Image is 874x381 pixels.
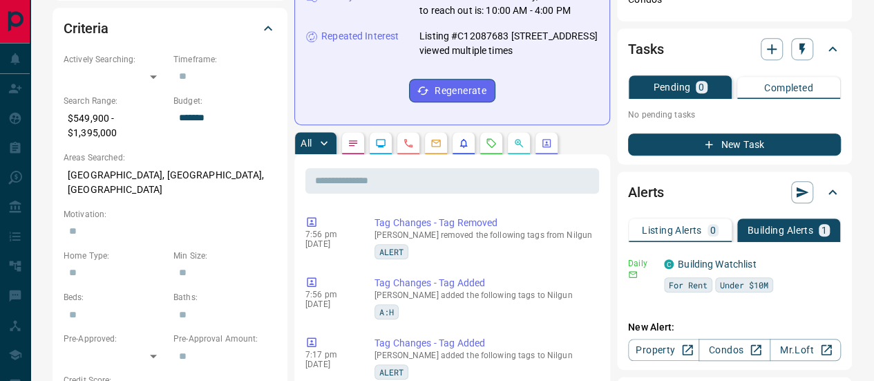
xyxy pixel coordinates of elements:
p: Completed [764,83,813,93]
p: Search Range: [64,95,167,107]
p: Budget: [173,95,276,107]
p: [DATE] [305,299,354,309]
span: ALERT [379,365,403,379]
p: Pending [653,82,690,92]
p: Pre-Approved: [64,333,167,345]
p: Tag Changes - Tag Added [374,276,593,290]
p: Baths: [173,291,276,304]
a: Building Watchlist [678,259,756,270]
p: [DATE] [305,239,354,249]
button: New Task [628,133,841,156]
p: Building Alerts [748,225,813,235]
p: New Alert: [628,320,841,335]
div: Alerts [628,176,841,209]
span: ALERT [379,245,403,259]
div: Criteria [64,12,276,45]
p: Pre-Approval Amount: [173,333,276,345]
h2: Criteria [64,17,108,39]
p: Repeated Interest [321,29,399,44]
p: 7:56 pm [305,290,354,299]
p: [PERSON_NAME] removed the following tags from Nilgun [374,230,593,240]
svg: Lead Browsing Activity [375,138,386,149]
a: Condos [699,339,770,361]
p: Actively Searching: [64,53,167,66]
p: 0 [699,82,704,92]
p: Min Size: [173,250,276,262]
svg: Requests [486,138,497,149]
h2: Alerts [628,181,664,203]
div: Tasks [628,32,841,66]
a: Mr.Loft [770,339,841,361]
p: 7:56 pm [305,230,354,239]
p: [GEOGRAPHIC_DATA], [GEOGRAPHIC_DATA], [GEOGRAPHIC_DATA] [64,164,276,201]
p: Tag Changes - Tag Added [374,336,593,351]
svg: Agent Actions [541,138,552,149]
span: Under $10M [720,278,768,292]
p: All [301,138,312,148]
p: Listing Alerts [642,225,702,235]
p: 1 [821,225,827,235]
p: [DATE] [305,360,354,369]
button: Regenerate [409,79,495,102]
svg: Listing Alerts [458,138,469,149]
p: Listing #C12087683 [STREET_ADDRESS] viewed multiple times [419,29,598,58]
p: 7:17 pm [305,350,354,360]
p: Beds: [64,291,167,304]
svg: Emails [430,138,441,149]
h2: Tasks [628,38,663,60]
span: A:H [379,305,394,319]
svg: Calls [403,138,414,149]
svg: Email [628,270,638,279]
p: Home Type: [64,250,167,262]
a: Property [628,339,699,361]
p: Areas Searched: [64,151,276,164]
p: [PERSON_NAME] added the following tags to Nilgun [374,290,593,300]
p: [PERSON_NAME] added the following tags to Nilgun [374,351,593,360]
div: condos.ca [664,259,674,269]
span: For Rent [669,278,707,292]
p: 0 [710,225,716,235]
svg: Notes [348,138,359,149]
p: Timeframe: [173,53,276,66]
p: Motivation: [64,208,276,221]
p: Daily [628,257,656,270]
p: No pending tasks [628,104,841,125]
p: $549,900 - $1,395,000 [64,107,167,145]
p: Tag Changes - Tag Removed [374,216,593,230]
svg: Opportunities [513,138,524,149]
